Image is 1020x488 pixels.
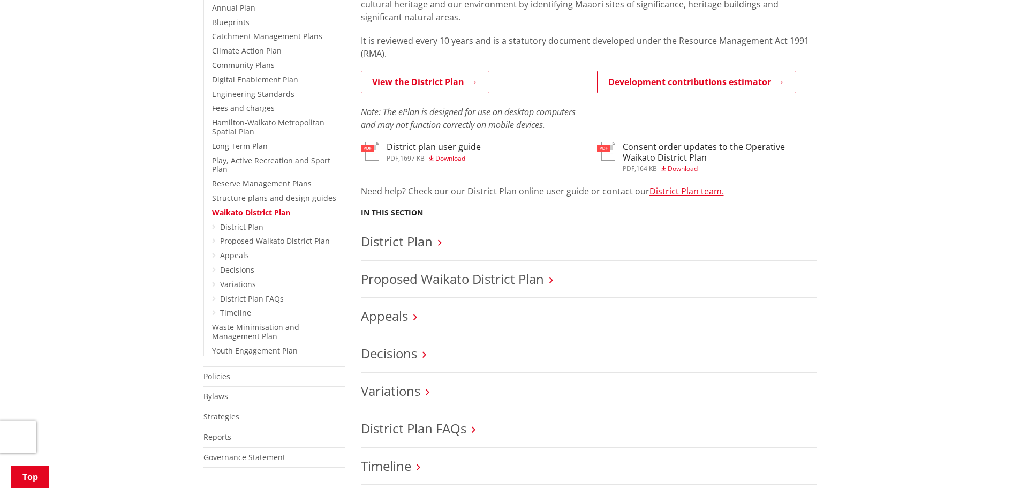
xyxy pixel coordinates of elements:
h3: District plan user guide [387,142,481,152]
a: Timeline [220,307,251,318]
a: Decisions [220,265,254,275]
a: Youth Engagement Plan [212,346,298,356]
a: Policies [203,371,230,381]
a: Top [11,466,49,488]
div: , [387,155,481,162]
a: Governance Statement [203,452,285,462]
a: Consent order updates to the Operative Waikato District Plan pdf,164 KB Download [597,142,817,171]
a: Variations [361,382,420,400]
a: District Plan team. [649,185,724,197]
a: Variations [220,279,256,289]
a: Proposed Waikato District Plan [361,270,544,288]
img: document-pdf.svg [361,142,379,161]
a: Annual Plan [212,3,255,13]
a: Waikato District Plan [212,207,290,217]
a: Waste Minimisation and Management Plan [212,322,299,341]
a: Structure plans and design guides [212,193,336,203]
p: It is reviewed every 10 years and is a statutory document developed under the Resource Management... [361,34,817,60]
h3: Consent order updates to the Operative Waikato District Plan [623,142,817,162]
a: Engineering Standards [212,89,294,99]
a: District Plan [220,222,263,232]
span: 1697 KB [400,154,425,163]
a: Play, Active Recreation and Sport Plan [212,155,330,175]
img: document-pdf.svg [597,142,615,161]
a: Proposed Waikato District Plan [220,236,330,246]
a: District plan user guide pdf,1697 KB Download [361,142,481,161]
a: Decisions [361,344,417,362]
a: Fees and charges [212,103,275,113]
a: District Plan FAQs [220,294,284,304]
a: Development contributions estimator [597,71,796,93]
span: pdf [387,154,398,163]
a: Timeline [361,457,411,475]
a: Long Term Plan [212,141,268,151]
a: Reserve Management Plans [212,178,312,189]
h5: In this section [361,208,423,217]
span: Download [435,154,465,163]
a: Climate Action Plan [212,46,282,56]
span: pdf [623,164,634,173]
div: , [623,166,817,172]
a: District Plan FAQs [361,419,466,437]
span: 164 KB [636,164,657,173]
a: Reports [203,432,231,442]
iframe: Messenger Launcher [971,443,1009,482]
a: District Plan [361,232,433,250]
p: Need help? Check our our District Plan online user guide or contact our [361,185,817,198]
a: Digital Enablement Plan [212,74,298,85]
a: Blueprints [212,17,250,27]
a: Appeals [220,250,249,260]
a: Hamilton-Waikato Metropolitan Spatial Plan [212,117,324,137]
a: Community Plans [212,60,275,70]
span: Download [668,164,698,173]
a: Appeals [361,307,408,325]
a: Strategies [203,411,239,422]
a: View the District Plan [361,71,489,93]
a: Catchment Management Plans [212,31,322,41]
em: Note: The ePlan is designed for use on desktop computers and may not function correctly on mobile... [361,106,576,131]
a: Bylaws [203,391,228,401]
